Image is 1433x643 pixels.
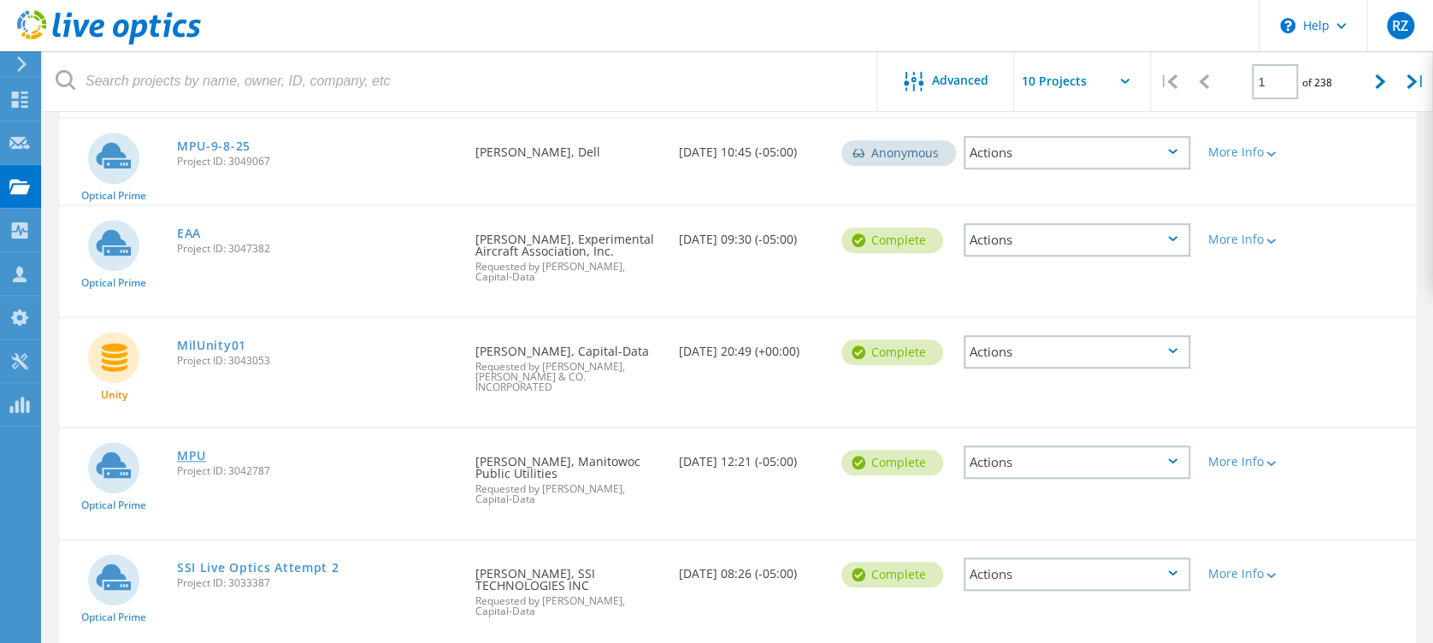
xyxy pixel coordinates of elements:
[841,562,943,587] div: Complete
[177,140,251,152] a: MPU-9-8-25
[670,119,833,175] div: [DATE] 10:45 (-05:00)
[841,450,943,475] div: Complete
[177,450,206,462] a: MPU
[177,466,458,476] span: Project ID: 3042787
[177,244,458,254] span: Project ID: 3047382
[964,557,1190,591] div: Actions
[1207,568,1299,580] div: More Info
[1151,51,1186,112] div: |
[964,223,1190,257] div: Actions
[670,428,833,485] div: [DATE] 12:21 (-05:00)
[177,339,246,351] a: MilUnity01
[475,596,662,616] span: Requested by [PERSON_NAME], Capital-Data
[964,136,1190,169] div: Actions
[177,156,458,167] span: Project ID: 3049067
[1207,233,1299,245] div: More Info
[81,612,146,622] span: Optical Prime
[932,74,988,86] span: Advanced
[475,262,662,282] span: Requested by [PERSON_NAME], Capital-Data
[670,540,833,597] div: [DATE] 08:26 (-05:00)
[841,339,943,365] div: Complete
[101,390,127,400] span: Unity
[467,540,670,634] div: [PERSON_NAME], SSI TECHNOLOGIES INC
[1207,456,1299,468] div: More Info
[1207,146,1299,158] div: More Info
[467,119,670,175] div: [PERSON_NAME], Dell
[841,140,956,166] div: Anonymous
[670,206,833,263] div: [DATE] 09:30 (-05:00)
[43,51,878,111] input: Search projects by name, owner, ID, company, etc
[17,36,201,48] a: Live Optics Dashboard
[1392,19,1408,32] span: RZ
[670,318,833,375] div: [DATE] 20:49 (+00:00)
[841,227,943,253] div: Complete
[964,335,1190,369] div: Actions
[467,318,670,410] div: [PERSON_NAME], Capital-Data
[81,500,146,510] span: Optical Prime
[1398,51,1433,112] div: |
[177,562,339,574] a: SSI Live Optics Attempt 2
[475,362,662,392] span: Requested by [PERSON_NAME], [PERSON_NAME] & CO. INCORPORATED
[467,428,670,522] div: [PERSON_NAME], Manitowoc Public Utilities
[1302,75,1332,90] span: of 238
[964,445,1190,479] div: Actions
[177,578,458,588] span: Project ID: 3033387
[1280,18,1295,33] svg: \n
[475,484,662,504] span: Requested by [PERSON_NAME], Capital-Data
[81,191,146,201] span: Optical Prime
[177,356,458,366] span: Project ID: 3043053
[81,278,146,288] span: Optical Prime
[467,206,670,299] div: [PERSON_NAME], Experimental Aircraft Association, Inc.
[177,227,201,239] a: EAA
